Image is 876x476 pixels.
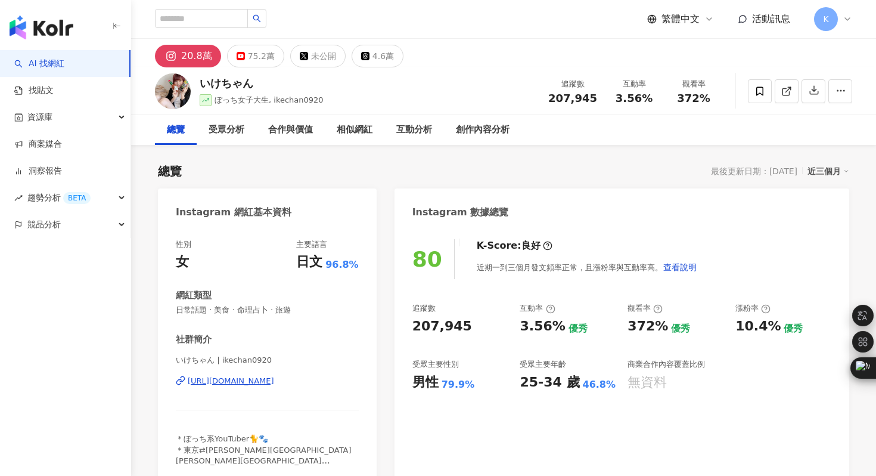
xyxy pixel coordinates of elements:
[337,123,372,137] div: 相似網紅
[311,48,336,64] div: 未公開
[784,322,803,335] div: 優秀
[176,376,359,387] a: [URL][DOMAIN_NAME]
[14,138,62,150] a: 商案媒合
[611,78,657,90] div: 互動率
[823,13,828,26] span: K
[628,303,663,314] div: 觀看率
[200,76,324,91] div: いけちゃん
[663,255,697,279] button: 查看說明
[583,378,616,391] div: 46.8%
[628,317,668,336] div: 372%
[520,317,565,336] div: 3.56%
[548,92,597,104] span: 207,945
[167,123,185,137] div: 總覽
[442,378,475,391] div: 79.9%
[10,16,73,39] img: logo
[521,239,540,252] div: 良好
[569,322,588,335] div: 優秀
[711,166,797,176] div: 最後更新日期：[DATE]
[14,194,23,202] span: rise
[176,355,359,366] span: いけちゃん | ikechan0920
[248,48,275,64] div: 75.2萬
[176,333,212,346] div: 社群簡介
[325,258,359,271] span: 96.8%
[412,247,442,271] div: 80
[14,85,54,97] a: 找貼文
[176,206,291,219] div: Instagram 網紅基本資料
[188,376,274,387] div: [URL][DOMAIN_NAME]
[412,303,436,314] div: 追蹤數
[477,255,697,279] div: 近期一到三個月發文頻率正常，且漲粉率與互動率高。
[352,45,403,67] button: 4.6萬
[616,92,653,104] span: 3.56%
[628,373,667,392] div: 無資料
[735,303,771,314] div: 漲粉率
[752,13,790,24] span: 活動訊息
[155,73,191,109] img: KOL Avatar
[412,373,439,392] div: 男性
[209,123,244,137] div: 受眾分析
[27,104,52,131] span: 資源庫
[456,123,510,137] div: 創作內容分析
[520,373,579,392] div: 25-34 歲
[661,13,700,26] span: 繁體中文
[671,78,716,90] div: 觀看率
[548,78,597,90] div: 追蹤數
[253,14,261,23] span: search
[412,317,472,336] div: 207,945
[63,192,91,204] div: BETA
[372,48,394,64] div: 4.6萬
[807,163,849,179] div: 近三個月
[677,92,710,104] span: 372%
[176,305,359,316] span: 日常話題 · 美食 · 命理占卜 · 旅遊
[412,206,509,219] div: Instagram 數據總覽
[176,253,189,271] div: 女
[176,289,212,302] div: 網紅類型
[158,163,182,180] div: 總覽
[671,322,690,335] div: 優秀
[628,359,705,370] div: 商業合作內容覆蓋比例
[27,211,61,238] span: 競品分析
[735,317,781,336] div: 10.4%
[396,123,432,137] div: 互動分析
[215,95,324,104] span: ぼっち女子大生, ikechan0920
[268,123,313,137] div: 合作與價值
[27,184,91,211] span: 趨勢分析
[663,262,697,272] span: 查看說明
[155,45,221,67] button: 20.8萬
[290,45,346,67] button: 未公開
[227,45,284,67] button: 75.2萬
[296,239,327,250] div: 主要語言
[296,253,322,271] div: 日文
[176,239,191,250] div: 性別
[412,359,459,370] div: 受眾主要性別
[520,359,566,370] div: 受眾主要年齡
[181,48,212,64] div: 20.8萬
[14,165,62,177] a: 洞察報告
[14,58,64,70] a: searchAI 找網紅
[520,303,555,314] div: 互動率
[477,239,552,252] div: K-Score :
